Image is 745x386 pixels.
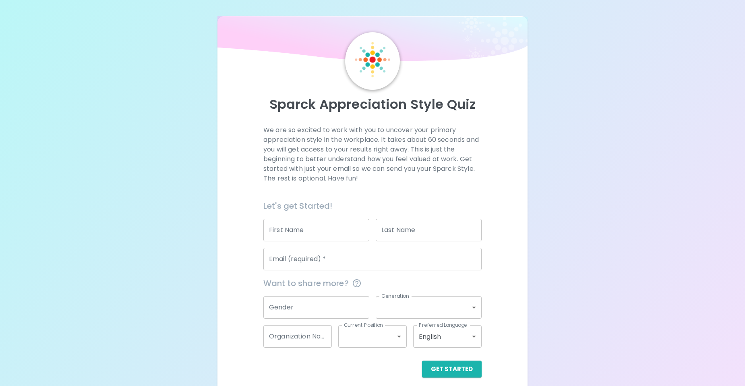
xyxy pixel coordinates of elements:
img: Sparck Logo [355,42,390,77]
label: Current Position [344,322,383,328]
svg: This information is completely confidential and only used for aggregated appreciation studies at ... [352,278,362,288]
label: Generation [381,293,409,299]
p: We are so excited to work with you to uncover your primary appreciation style in the workplace. I... [263,125,482,183]
button: Get Started [422,361,482,378]
img: wave [217,16,528,65]
div: English [413,325,482,348]
p: Sparck Appreciation Style Quiz [227,96,518,112]
label: Preferred Language [419,322,467,328]
h6: Let's get Started! [263,199,482,212]
span: Want to share more? [263,277,482,290]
